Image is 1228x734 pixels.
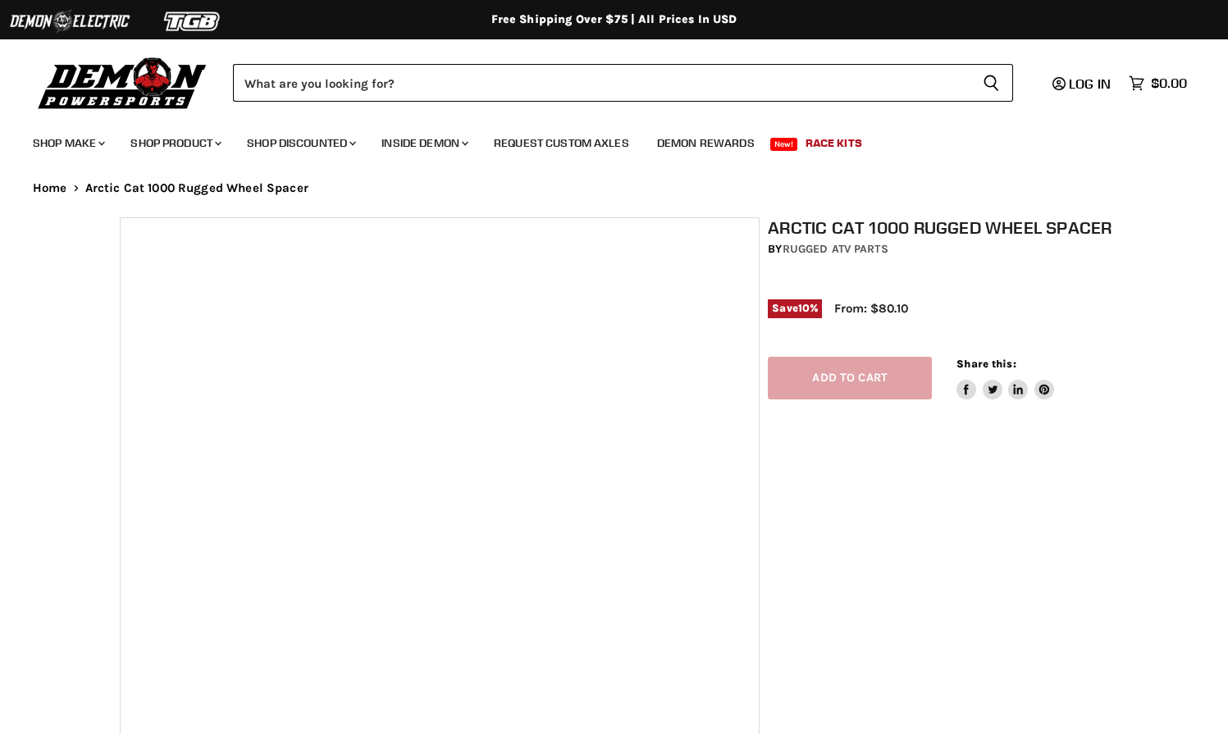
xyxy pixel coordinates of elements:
span: Arctic Cat 1000 Rugged Wheel Spacer [85,181,308,195]
img: TGB Logo 2 [131,6,254,37]
a: Race Kits [793,126,874,160]
a: Shop Discounted [235,126,366,160]
a: Inside Demon [369,126,478,160]
a: Home [33,181,67,195]
form: Product [233,64,1013,102]
h1: Arctic Cat 1000 Rugged Wheel Spacer [768,217,1116,238]
span: Share this: [956,358,1016,370]
span: $0.00 [1151,75,1187,91]
a: Shop Product [118,126,231,160]
a: Log in [1045,76,1121,91]
aside: Share this: [956,357,1054,400]
a: Rugged ATV Parts [783,242,888,256]
span: Save % [768,299,822,317]
a: $0.00 [1121,71,1195,95]
ul: Main menu [21,120,1183,160]
a: Request Custom Axles [482,126,641,160]
input: Search [233,64,970,102]
button: Search [970,64,1013,102]
a: Shop Make [21,126,115,160]
span: 10 [798,302,810,314]
a: Demon Rewards [645,126,767,160]
span: New! [770,138,798,151]
span: Log in [1069,75,1111,92]
img: Demon Powersports [33,53,212,112]
span: From: $80.10 [834,301,908,316]
img: Demon Electric Logo 2 [8,6,131,37]
div: by [768,240,1116,258]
